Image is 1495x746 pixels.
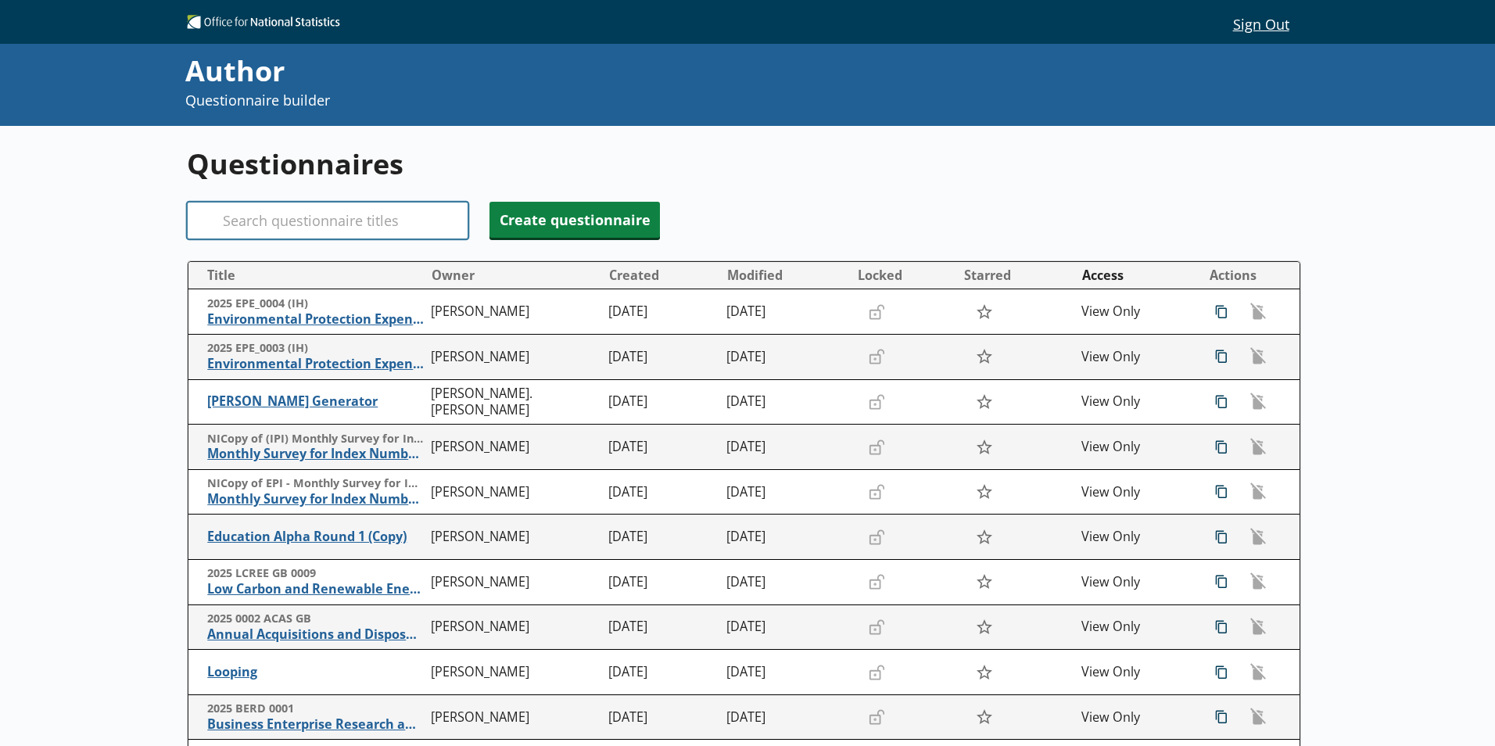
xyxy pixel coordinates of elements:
[425,604,602,650] td: [PERSON_NAME]
[425,694,602,740] td: [PERSON_NAME]
[602,694,720,740] td: [DATE]
[185,52,1006,91] div: Author
[207,356,424,372] span: Environmental Protection Expenditure
[207,612,424,626] span: 2025 0002 ACAS GB
[602,289,720,335] td: [DATE]
[425,425,602,470] td: [PERSON_NAME]
[1075,379,1193,425] td: View Only
[967,432,1001,461] button: Star
[1075,289,1193,335] td: View Only
[720,379,850,425] td: [DATE]
[187,145,1301,183] h1: Questionnaires
[425,560,602,605] td: [PERSON_NAME]
[207,529,424,545] span: Education Alpha Round 1 (Copy)
[1075,335,1193,380] td: View Only
[207,581,424,597] span: Low Carbon and Renewable Energy Economy Survey
[207,701,424,716] span: 2025 BERD 0001
[967,657,1001,687] button: Star
[967,342,1001,371] button: Star
[1075,650,1193,695] td: View Only
[967,297,1001,327] button: Star
[1221,10,1301,37] button: Sign Out
[425,515,602,560] td: [PERSON_NAME]
[602,604,720,650] td: [DATE]
[207,311,424,328] span: Environmental Protection Expenditure
[1075,425,1193,470] td: View Only
[720,694,850,740] td: [DATE]
[207,566,424,581] span: 2025 LCREE GB 0009
[207,491,424,507] span: Monthly Survey for Index Numbers of Export Prices - Price Quotation Return
[207,393,424,410] span: [PERSON_NAME] Generator
[602,650,720,695] td: [DATE]
[1075,469,1193,515] td: View Only
[207,716,424,733] span: Business Enterprise Research and Development
[187,202,468,239] input: Search questionnaire titles
[425,335,602,380] td: [PERSON_NAME]
[207,341,424,356] span: 2025 EPE_0003 (IH)
[602,560,720,605] td: [DATE]
[720,335,850,380] td: [DATE]
[1193,262,1300,289] th: Actions
[602,379,720,425] td: [DATE]
[195,263,424,288] button: Title
[967,477,1001,507] button: Star
[967,387,1001,417] button: Star
[1075,515,1193,560] td: View Only
[720,469,850,515] td: [DATE]
[720,289,850,335] td: [DATE]
[720,560,850,605] td: [DATE]
[602,425,720,470] td: [DATE]
[967,702,1001,732] button: Star
[720,425,850,470] td: [DATE]
[425,379,602,425] td: [PERSON_NAME].[PERSON_NAME]
[1075,604,1193,650] td: View Only
[720,515,850,560] td: [DATE]
[185,91,1006,110] p: Questionnaire builder
[207,446,424,462] span: Monthly Survey for Index Numbers of Import Prices - Price Quotation Return
[1075,560,1193,605] td: View Only
[1075,694,1193,740] td: View Only
[207,664,424,680] span: Looping
[602,469,720,515] td: [DATE]
[603,263,719,288] button: Created
[425,469,602,515] td: [PERSON_NAME]
[721,263,849,288] button: Modified
[958,263,1074,288] button: Starred
[207,476,424,491] span: NICopy of EPI - Monthly Survey for Index Numbers of Export Prices - Price Quotation Retur
[425,289,602,335] td: [PERSON_NAME]
[967,612,1001,642] button: Star
[967,522,1001,552] button: Star
[207,626,424,643] span: Annual Acquisitions and Disposals of Capital Assets
[967,567,1001,597] button: Star
[602,335,720,380] td: [DATE]
[207,432,424,447] span: NICopy of (IPI) Monthly Survey for Index Numbers of Import Prices - Price Quotation Return
[207,296,424,311] span: 2025 EPE_0004 (IH)
[1076,263,1192,288] button: Access
[720,604,850,650] td: [DATE]
[489,202,660,238] button: Create questionnaire
[425,263,601,288] button: Owner
[602,515,720,560] td: [DATE]
[851,263,956,288] button: Locked
[720,650,850,695] td: [DATE]
[425,650,602,695] td: [PERSON_NAME]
